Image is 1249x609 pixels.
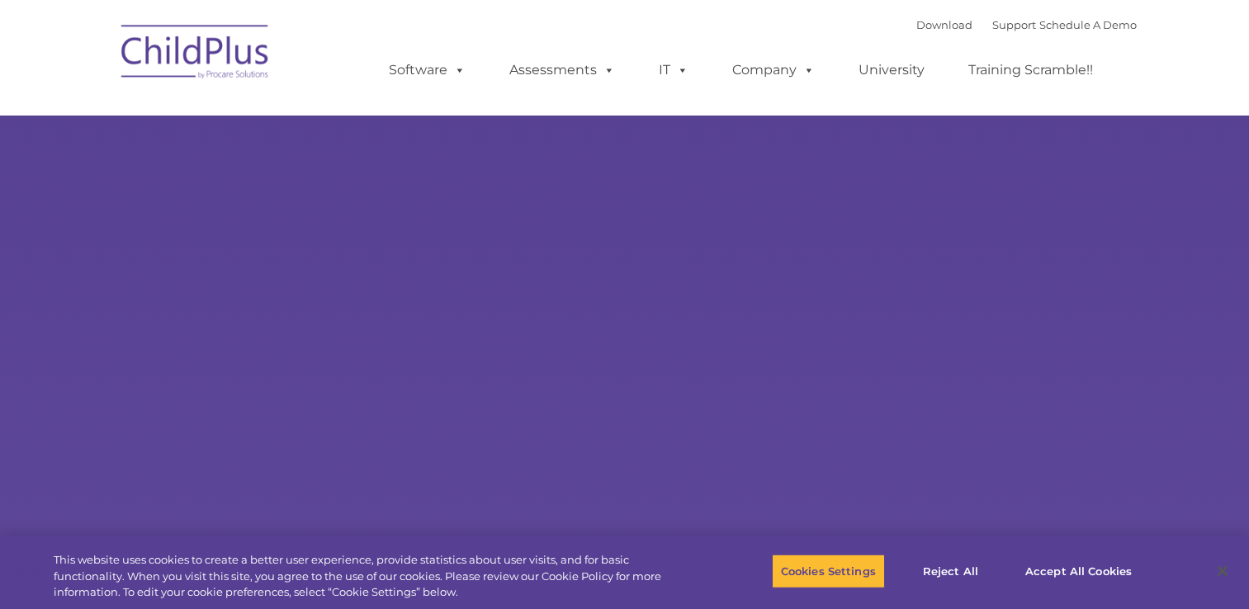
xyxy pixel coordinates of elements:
a: Assessments [493,54,632,87]
a: Training Scramble!! [952,54,1109,87]
div: This website uses cookies to create a better user experience, provide statistics about user visit... [54,552,687,601]
img: ChildPlus by Procare Solutions [113,13,278,96]
a: Company [716,54,831,87]
a: Support [992,18,1036,31]
button: Reject All [899,554,1002,588]
a: Software [372,54,482,87]
a: IT [642,54,705,87]
button: Accept All Cookies [1016,554,1141,588]
a: Download [916,18,972,31]
font: | [916,18,1137,31]
a: Schedule A Demo [1039,18,1137,31]
button: Cookies Settings [772,554,885,588]
a: University [842,54,941,87]
button: Close [1204,553,1241,589]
